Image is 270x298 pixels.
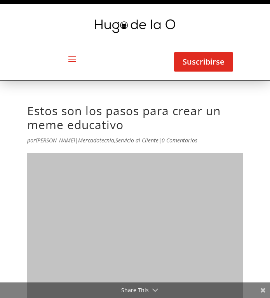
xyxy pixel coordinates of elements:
h1: Estos son los pasos para crear un meme educativo [27,104,243,136]
p: por | , | [27,136,243,151]
a: [PERSON_NAME] [36,137,75,144]
a: Servicio al Cliente [115,137,159,144]
img: mini-hugo-de-la-o-logo [95,19,175,33]
a: mini-hugo-de-la-o-logo [95,27,175,35]
a: Suscribirse [174,52,233,72]
a: Mercadotecnia [78,137,114,144]
a: 0 Comentarios [162,137,197,144]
